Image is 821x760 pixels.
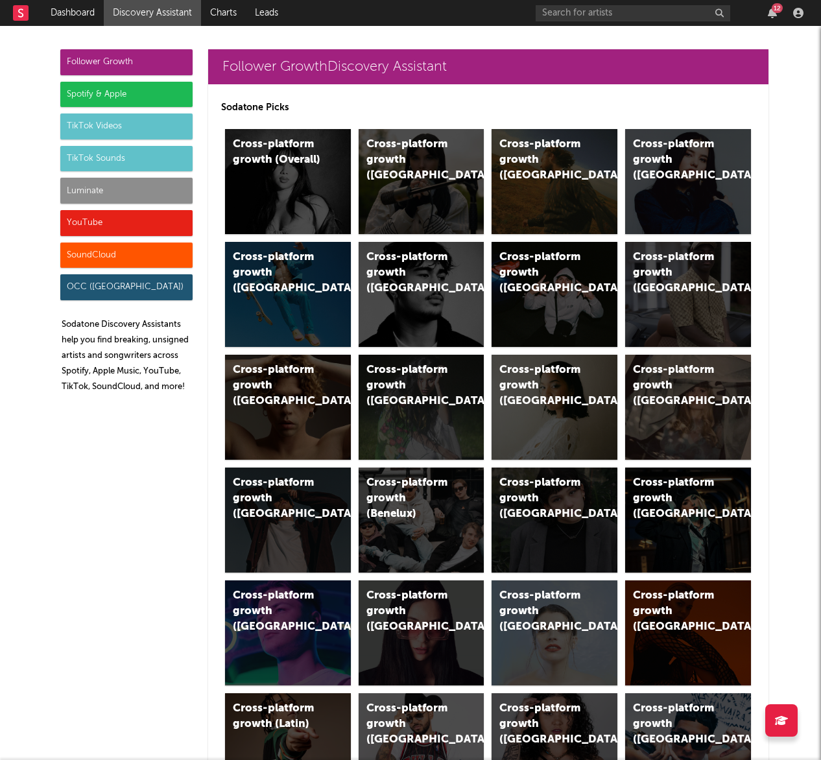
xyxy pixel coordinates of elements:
[366,588,455,635] div: Cross-platform growth ([GEOGRAPHIC_DATA])
[225,242,351,347] a: Cross-platform growth ([GEOGRAPHIC_DATA])
[499,588,588,635] div: Cross-platform growth ([GEOGRAPHIC_DATA])
[60,178,193,204] div: Luminate
[359,580,484,685] a: Cross-platform growth ([GEOGRAPHIC_DATA])
[60,274,193,300] div: OCC ([GEOGRAPHIC_DATA])
[536,5,730,21] input: Search for artists
[366,475,455,522] div: Cross-platform growth (Benelux)
[625,468,751,573] a: Cross-platform growth ([GEOGRAPHIC_DATA])
[633,362,721,409] div: Cross-platform growth ([GEOGRAPHIC_DATA])
[366,362,455,409] div: Cross-platform growth ([GEOGRAPHIC_DATA])
[492,129,617,234] a: Cross-platform growth ([GEOGRAPHIC_DATA])
[768,8,777,18] button: 12
[492,468,617,573] a: Cross-platform growth ([GEOGRAPHIC_DATA])
[233,588,321,635] div: Cross-platform growth ([GEOGRAPHIC_DATA])
[60,146,193,172] div: TikTok Sounds
[60,243,193,268] div: SoundCloud
[633,588,721,635] div: Cross-platform growth ([GEOGRAPHIC_DATA])
[60,82,193,108] div: Spotify & Apple
[225,580,351,685] a: Cross-platform growth ([GEOGRAPHIC_DATA])
[633,250,721,296] div: Cross-platform growth ([GEOGRAPHIC_DATA])
[492,242,617,347] a: Cross-platform growth ([GEOGRAPHIC_DATA]/GSA)
[359,468,484,573] a: Cross-platform growth (Benelux)
[633,137,721,184] div: Cross-platform growth ([GEOGRAPHIC_DATA])
[366,137,455,184] div: Cross-platform growth ([GEOGRAPHIC_DATA])
[366,701,455,748] div: Cross-platform growth ([GEOGRAPHIC_DATA])
[633,475,721,522] div: Cross-platform growth ([GEOGRAPHIC_DATA])
[625,580,751,685] a: Cross-platform growth ([GEOGRAPHIC_DATA])
[492,580,617,685] a: Cross-platform growth ([GEOGRAPHIC_DATA])
[492,355,617,460] a: Cross-platform growth ([GEOGRAPHIC_DATA])
[499,362,588,409] div: Cross-platform growth ([GEOGRAPHIC_DATA])
[225,355,351,460] a: Cross-platform growth ([GEOGRAPHIC_DATA])
[359,129,484,234] a: Cross-platform growth ([GEOGRAPHIC_DATA])
[225,129,351,234] a: Cross-platform growth (Overall)
[499,137,588,184] div: Cross-platform growth ([GEOGRAPHIC_DATA])
[366,250,455,296] div: Cross-platform growth ([GEOGRAPHIC_DATA])
[499,701,588,748] div: Cross-platform growth ([GEOGRAPHIC_DATA])
[233,250,321,296] div: Cross-platform growth ([GEOGRAPHIC_DATA])
[359,242,484,347] a: Cross-platform growth ([GEOGRAPHIC_DATA])
[208,49,768,84] a: Follower GrowthDiscovery Assistant
[225,468,351,573] a: Cross-platform growth ([GEOGRAPHIC_DATA])
[221,100,756,115] p: Sodatone Picks
[772,3,783,13] div: 12
[233,475,321,522] div: Cross-platform growth ([GEOGRAPHIC_DATA])
[625,355,751,460] a: Cross-platform growth ([GEOGRAPHIC_DATA])
[625,129,751,234] a: Cross-platform growth ([GEOGRAPHIC_DATA])
[233,362,321,409] div: Cross-platform growth ([GEOGRAPHIC_DATA])
[60,49,193,75] div: Follower Growth
[633,701,721,748] div: Cross-platform growth ([GEOGRAPHIC_DATA])
[233,701,321,732] div: Cross-platform growth (Latin)
[625,242,751,347] a: Cross-platform growth ([GEOGRAPHIC_DATA])
[233,137,321,168] div: Cross-platform growth (Overall)
[359,355,484,460] a: Cross-platform growth ([GEOGRAPHIC_DATA])
[60,210,193,236] div: YouTube
[499,250,588,296] div: Cross-platform growth ([GEOGRAPHIC_DATA]/GSA)
[499,475,588,522] div: Cross-platform growth ([GEOGRAPHIC_DATA])
[60,113,193,139] div: TikTok Videos
[62,317,193,395] p: Sodatone Discovery Assistants help you find breaking, unsigned artists and songwriters across Spo...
